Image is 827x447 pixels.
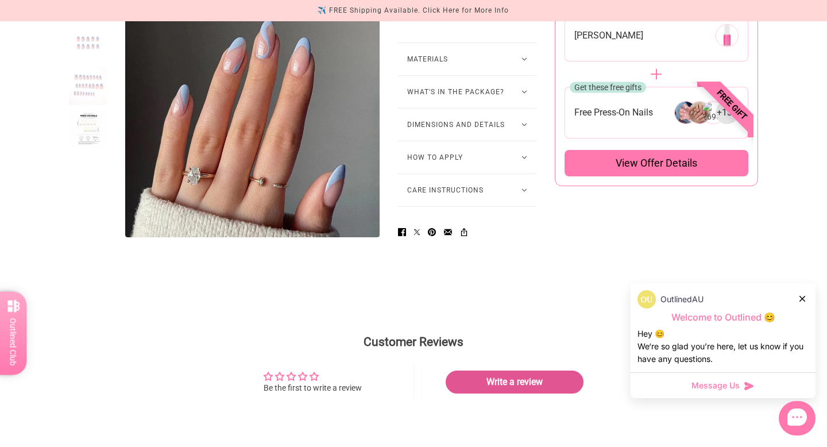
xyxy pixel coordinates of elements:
[574,82,641,91] span: Get these free gifts
[637,290,656,309] img: data:image/png;base64,iVBORw0KGgoAAAANSUhEUgAAACQAAAAkCAYAAADhAJiYAAAC6klEQVR4AexVS2gUQRB9M7Ozs79...
[637,311,809,323] p: Welcome to Outlined 😊
[264,370,362,383] div: Average rating is 0.00 stars
[318,5,509,17] div: ✈️ FREE Shipping Available. Click Here for More Info
[398,76,536,108] button: What's in the package?
[574,29,643,41] span: [PERSON_NAME]
[398,174,536,206] button: Care Instructions
[393,221,411,242] a: Share on Facebook
[423,221,440,242] a: Pin on Pinterest
[660,293,704,306] p: OutlinedAU
[681,53,783,156] span: Free gift
[455,221,473,242] share-url: Copy URL
[78,334,749,350] h2: Customer Reviews
[716,24,739,47] img: 269291651152-0
[574,106,653,118] span: Free Press-On Nails
[439,221,457,242] a: Send via email
[616,156,697,170] span: View offer details
[398,109,536,141] button: Dimensions and Details
[409,221,424,242] a: Post on X
[398,141,536,174] button: How to Apply
[446,371,583,394] a: Write a review
[398,43,536,75] button: Materials
[691,380,740,391] span: Message Us
[264,383,362,394] div: Be the first to write a review
[637,327,809,365] div: Hey 😊 We‘re so glad you’re here, let us know if you have any questions.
